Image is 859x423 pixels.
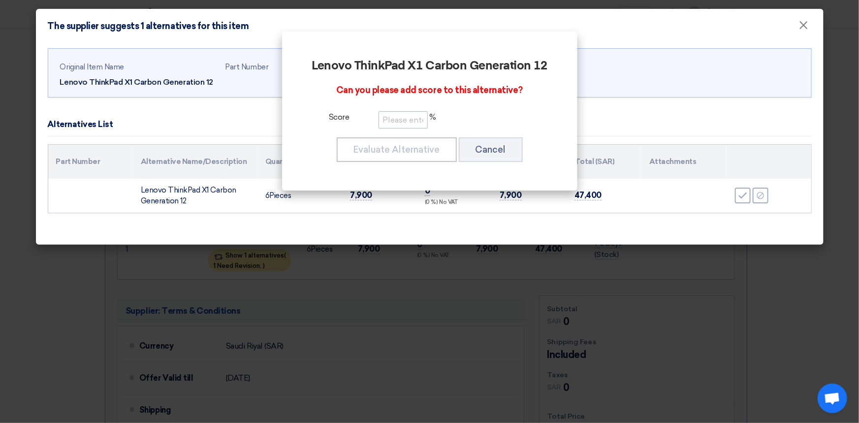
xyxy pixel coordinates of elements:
a: Open chat [818,384,847,413]
h2: Lenovo ThinkPad X1 Carbon Generation 12 [310,59,550,73]
input: Please enter the technical evaluation for this alternative item... [379,111,428,129]
div: % [310,111,550,129]
button: Evaluate Alternative [337,137,457,162]
span: Can you please add score to this alternative? [336,85,523,96]
button: Cancel [459,137,523,162]
label: Score [310,111,369,126]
